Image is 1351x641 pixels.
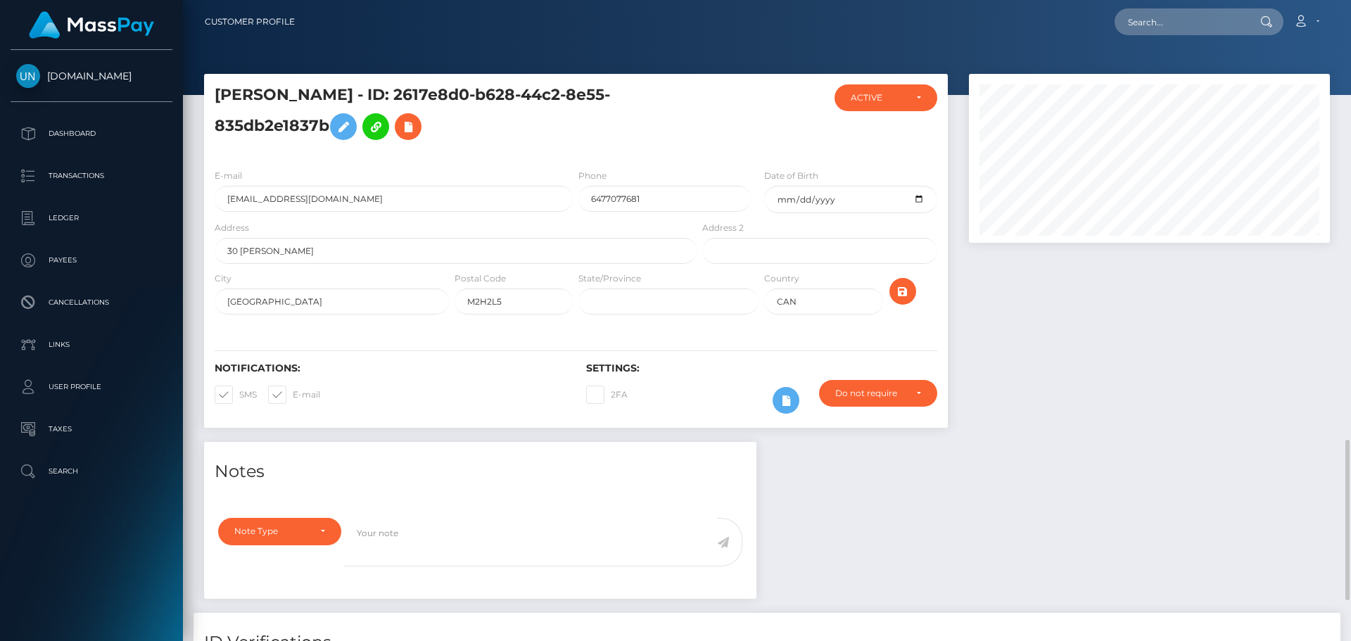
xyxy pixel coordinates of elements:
img: MassPay Logo [29,11,154,39]
a: Transactions [11,158,172,193]
a: Ledger [11,201,172,236]
h6: Settings: [586,362,937,374]
p: Cancellations [16,292,167,313]
img: Unlockt.me [16,64,40,88]
p: Dashboard [16,123,167,144]
label: Phone [578,170,607,182]
p: Payees [16,250,167,271]
p: Search [16,461,167,482]
h5: [PERSON_NAME] - ID: 2617e8d0-b628-44c2-8e55-835db2e1837b [215,84,689,147]
div: ACTIVE [851,92,905,103]
a: Payees [11,243,172,278]
button: Note Type [218,518,341,545]
p: Ledger [16,208,167,229]
label: State/Province [578,272,641,285]
a: Search [11,454,172,489]
p: User Profile [16,376,167,398]
h6: Notifications: [215,362,565,374]
a: Customer Profile [205,7,295,37]
label: Postal Code [455,272,506,285]
label: Country [764,272,799,285]
a: Taxes [11,412,172,447]
label: 2FA [586,386,628,404]
label: SMS [215,386,257,404]
a: Links [11,327,172,362]
label: Address 2 [702,222,744,234]
label: E-mail [215,170,242,182]
div: Note Type [234,526,309,537]
label: Date of Birth [764,170,818,182]
button: Do not require [819,380,937,407]
p: Taxes [16,419,167,440]
input: Search... [1115,8,1247,35]
div: Do not require [835,388,905,399]
p: Transactions [16,165,167,186]
h4: Notes [215,459,746,484]
label: E-mail [268,386,320,404]
button: ACTIVE [835,84,937,111]
label: City [215,272,231,285]
a: Dashboard [11,116,172,151]
span: [DOMAIN_NAME] [11,70,172,82]
p: Links [16,334,167,355]
a: Cancellations [11,285,172,320]
a: User Profile [11,369,172,405]
label: Address [215,222,249,234]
